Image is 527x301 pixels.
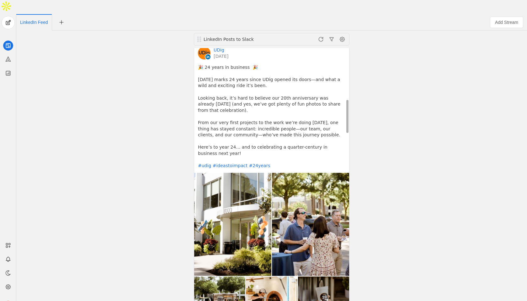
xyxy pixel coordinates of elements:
[198,163,211,168] a: #udig
[490,17,523,28] button: Add Stream
[214,47,224,53] a: UDig
[249,163,270,168] a: #24years
[213,163,248,168] a: #ideastoimpact
[198,47,210,59] img: cache
[198,64,345,169] pre: 🎉 24 years in business 🎉 [DATE] marks 24 years since UDig opened its doors—and what a wild and ex...
[20,20,48,25] span: Click to edit name
[194,173,271,276] img: undefined
[204,36,278,42] div: LinkedIn Posts to Slack
[495,19,518,25] span: Add Stream
[203,36,278,42] div: LinkedIn Posts to Slack
[56,19,67,25] app-icon-button: New Tab
[272,173,349,276] img: undefined
[214,53,228,59] a: [DATE]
